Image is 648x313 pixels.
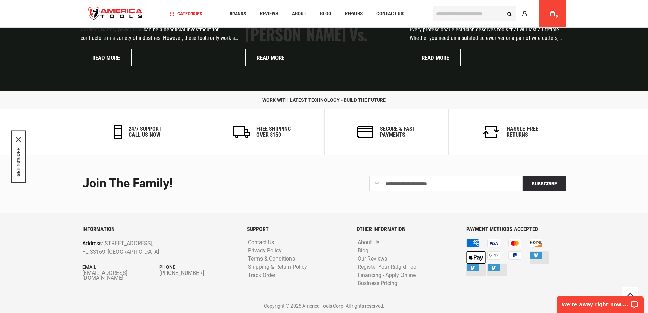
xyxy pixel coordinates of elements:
[226,9,249,18] a: Brands
[246,248,283,254] a: Privacy Policy
[289,9,310,18] a: About
[16,137,21,142] svg: close icon
[260,11,278,16] span: Reviews
[357,226,456,232] h6: OTHER INFORMATION
[356,256,389,262] a: Our Reviews
[320,11,331,16] span: Blog
[356,280,399,287] a: Business Pricing
[159,263,237,271] p: Phone
[82,1,148,27] a: store logo
[556,15,558,18] span: 0
[292,11,306,16] span: About
[82,271,160,280] a: [EMAIL_ADDRESS][DOMAIN_NAME]
[82,263,160,271] p: Email
[356,239,381,246] a: About Us
[170,11,202,16] span: Categories
[246,239,276,246] a: Contact Us
[82,177,319,190] div: Join the Family!
[246,264,309,270] a: Shipping & Return Policy
[342,9,366,18] a: Repairs
[245,49,296,66] a: Read more
[257,9,281,18] a: Reviews
[552,292,648,313] iframe: LiveChat chat widget
[82,240,103,247] span: Address:
[81,25,238,43] p: can be a beneficial investment for contractors in a variety of industries. However, these tools o...
[503,7,516,20] button: Search
[159,271,237,276] a: [PHONE_NUMBER]
[246,272,277,279] a: Track Order
[356,264,420,270] a: Register Your Ridgid Tool
[356,248,370,254] a: Blog
[523,176,566,191] button: Subscribe
[410,25,567,43] p: Every professional electrician deserves tools that will last a lifetime. Whether you need an insu...
[466,226,566,232] h6: PAYMENT METHODS ACCEPTED
[81,26,144,33] a: Cordless battery power tools
[373,9,407,18] a: Contact Us
[247,226,346,232] h6: SUPPORT
[410,49,461,66] a: Read more
[345,11,363,16] span: Repairs
[82,302,566,310] p: Copyright © 2025 America Tools Corp. All rights reserved.
[356,272,417,279] a: Financing - Apply Online
[317,9,334,18] a: Blog
[507,126,538,138] h6: Hassle-Free Returns
[16,137,21,142] button: Close
[82,239,206,256] p: [STREET_ADDRESS], FL 33169, [GEOGRAPHIC_DATA]
[532,181,557,186] span: Subscribe
[16,147,21,176] button: GET 10% OFF
[167,9,205,18] a: Categories
[380,126,415,138] h6: secure & fast payments
[376,11,404,16] span: Contact Us
[81,49,132,66] a: Read more
[246,256,297,262] a: Terms & Conditions
[82,1,148,27] img: America Tools
[256,126,291,138] h6: Free Shipping Over $150
[82,226,237,232] h6: INFORMATION
[129,126,162,138] h6: 24/7 support call us now
[230,11,246,16] span: Brands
